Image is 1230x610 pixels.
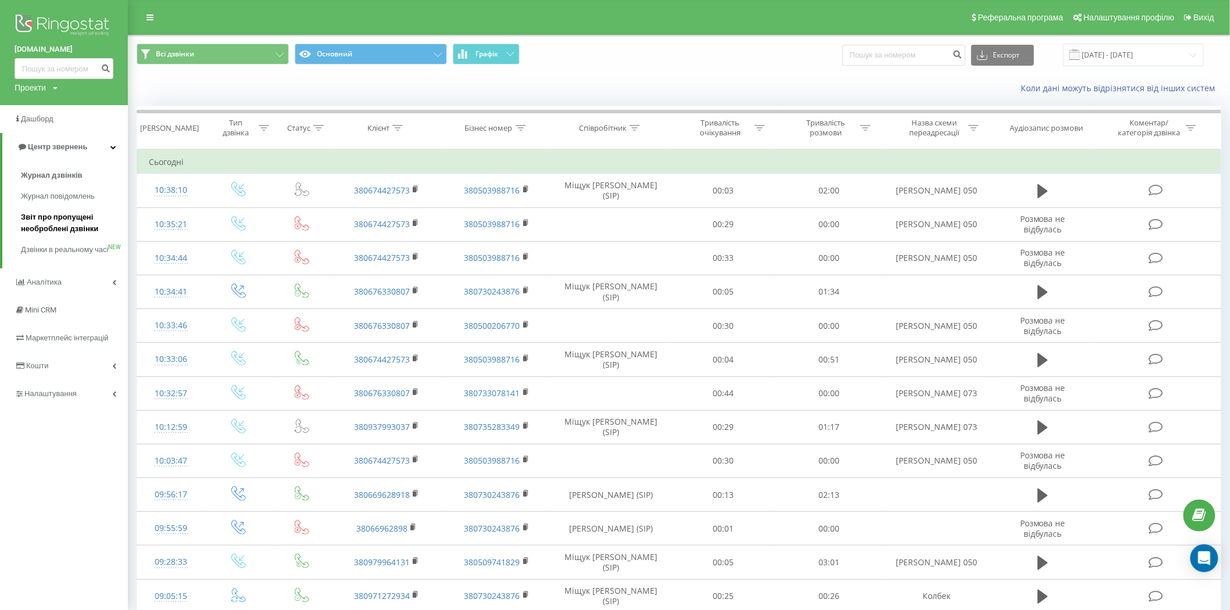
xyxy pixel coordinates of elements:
[464,523,520,534] a: 380730243876
[464,489,520,500] a: 380730243876
[670,241,776,275] td: 00:33
[882,444,992,478] td: [PERSON_NAME] 050
[354,421,410,432] a: 380937993037
[464,354,520,365] a: 380503988716
[464,252,520,263] a: 380503988716
[464,557,520,568] a: 380509741829
[354,387,410,399] a: 380676330807
[670,410,776,444] td: 00:29
[25,306,56,314] span: Mini CRM
[1010,123,1084,133] div: Аудіозапис розмови
[215,118,256,138] div: Тип дзвінка
[670,546,776,579] td: 00:05
[354,590,410,601] a: 380971272934
[464,590,520,601] a: 380730243876
[149,483,193,506] div: 09:56:17
[776,376,882,410] td: 00:00
[776,309,882,343] td: 00:00
[464,218,520,229] a: 380503988716
[140,123,199,133] div: [PERSON_NAME]
[670,478,776,512] td: 00:13
[149,247,193,270] div: 10:34:44
[21,191,95,202] span: Журнал повідомлень
[354,320,410,331] a: 380676330807
[464,286,520,297] a: 380730243876
[552,546,670,579] td: Міщук [PERSON_NAME] (SIP)
[670,376,776,410] td: 00:44
[670,444,776,478] td: 00:30
[776,410,882,444] td: 01:17
[1020,247,1065,268] span: Розмова не відбулась
[15,44,113,55] a: [DOMAIN_NAME]
[21,170,83,181] span: Журнал дзвінків
[21,165,128,186] a: Журнал дзвінків
[776,207,882,241] td: 00:00
[464,421,520,432] a: 380735283349
[149,517,193,540] div: 09:55:59
[978,13,1064,22] span: Реферальна програма
[137,150,1221,174] td: Сьогодні
[367,123,389,133] div: Клієнт
[354,185,410,196] a: 380674427573
[24,389,77,398] span: Налаштування
[149,450,193,472] div: 10:03:47
[287,123,310,133] div: Статус
[776,444,882,478] td: 00:00
[579,123,627,133] div: Співробітник
[795,118,857,138] div: Тривалість розмови
[882,546,992,579] td: [PERSON_NAME] 050
[21,186,128,207] a: Журнал повідомлень
[15,82,46,94] div: Проекти
[1020,518,1065,539] span: Розмова не відбулась
[1020,315,1065,336] span: Розмова не відбулась
[552,275,670,308] td: Міщук [PERSON_NAME] (SIP)
[354,489,410,500] a: 380669628918
[354,455,410,466] a: 380674427573
[464,387,520,399] a: 380733078141
[670,275,776,308] td: 00:05
[475,50,498,58] span: Графік
[354,286,410,297] a: 380676330807
[295,44,447,64] button: Основний
[149,348,193,371] div: 10:33:06
[882,376,992,410] td: [PERSON_NAME] 073
[2,133,128,161] a: Центр звернень
[1020,450,1065,471] span: Розмова не відбулась
[882,410,992,444] td: [PERSON_NAME] 073
[354,557,410,568] a: 380979964131
[552,174,670,207] td: Міщук [PERSON_NAME] (SIP)
[670,207,776,241] td: 00:29
[149,551,193,573] div: 09:28:33
[1084,13,1174,22] span: Налаштування профілю
[15,12,113,41] img: Ringostat logo
[670,512,776,546] td: 00:01
[464,185,520,196] a: 380503988716
[28,142,87,151] span: Центр звернень
[903,118,966,138] div: Назва схеми переадресації
[354,218,410,229] a: 380674427573
[842,45,966,66] input: Пошук за номером
[464,320,520,331] a: 380500206770
[149,314,193,337] div: 10:33:46
[156,49,194,59] span: Всі дзвінки
[149,281,193,303] div: 10:34:41
[882,241,992,275] td: [PERSON_NAME] 050
[149,416,193,439] div: 10:12:59
[882,309,992,343] td: [PERSON_NAME] 050
[26,333,109,342] span: Маркетплейс інтеграцій
[776,275,882,308] td: 01:34
[552,410,670,444] td: Міщук [PERSON_NAME] (SIP)
[1021,82,1221,94] a: Коли дані можуть відрізнятися вiд інших систем
[552,343,670,376] td: Міщук [PERSON_NAME] (SIP)
[21,207,128,239] a: Звіт про пропущені необроблені дзвінки
[354,354,410,365] a: 380674427573
[776,241,882,275] td: 00:00
[670,309,776,343] td: 00:30
[882,207,992,241] td: [PERSON_NAME] 050
[670,343,776,376] td: 00:04
[776,343,882,376] td: 00:51
[464,455,520,466] a: 380503988716
[21,114,53,123] span: Дашборд
[137,44,289,64] button: Всі дзвінки
[971,45,1034,66] button: Експорт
